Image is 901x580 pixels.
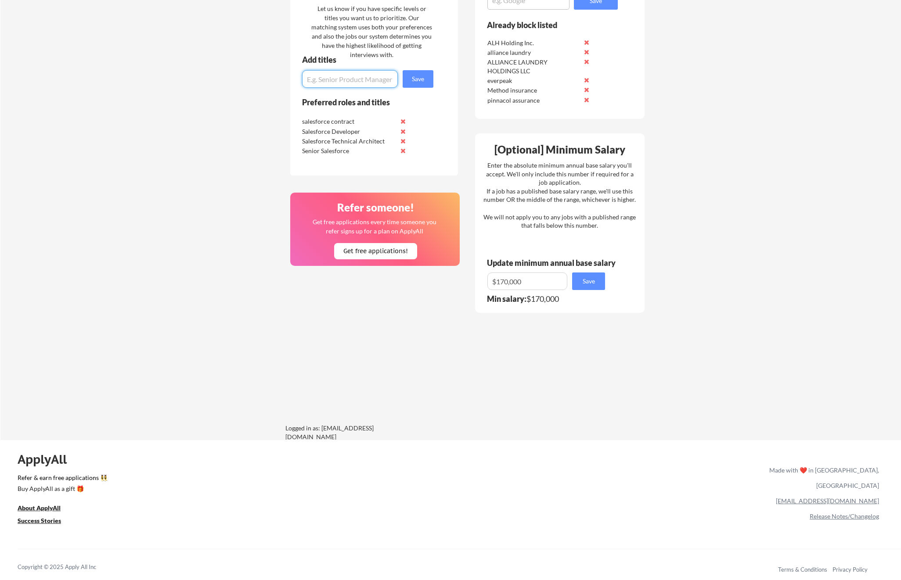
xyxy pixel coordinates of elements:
[18,486,105,492] div: Buy ApplyAll as a gift 🎁
[487,48,580,57] div: alliance laundry
[302,56,426,64] div: Add titles
[483,161,636,230] div: Enter the absolute minimum annual base salary you'll accept. We'll only include this number if re...
[302,147,395,155] div: Senior Salesforce
[302,70,398,88] input: E.g. Senior Product Manager
[487,21,606,29] div: Already block listed
[302,98,422,106] div: Preferred roles and titles
[18,516,73,527] a: Success Stories
[487,39,580,47] div: ALH Holding Inc.
[487,294,526,304] strong: Min salary:
[487,272,567,290] input: E.g. $100,000
[302,127,395,136] div: Salesforce Developer
[18,475,586,484] a: Refer & earn free applications 👯‍♀️
[487,295,611,303] div: $170,000
[18,563,119,572] div: Copyright © 2025 Apply All Inc
[833,566,868,573] a: Privacy Policy
[487,259,619,267] div: Update minimum annual base salary
[302,117,395,126] div: salesforce contract
[403,70,433,88] button: Save
[312,217,437,236] div: Get free applications every time someone you refer signs up for a plan on ApplyAll
[18,503,73,514] a: About ApplyAll
[285,424,417,441] div: Logged in as: [EMAIL_ADDRESS][DOMAIN_NAME]
[311,4,432,59] div: Let us know if you have specific levels or titles you want us to prioritize. Our matching system ...
[18,504,61,512] u: About ApplyAll
[487,58,580,75] div: ALLIANCE LAUNDRY HOLDINGS LLC
[18,452,77,467] div: ApplyAll
[18,484,105,495] a: Buy ApplyAll as a gift 🎁
[478,144,642,155] div: [Optional] Minimum Salary
[487,96,580,105] div: pinnacol assurance
[334,243,417,259] button: Get free applications!
[572,272,605,290] button: Save
[766,462,879,493] div: Made with ❤️ in [GEOGRAPHIC_DATA], [GEOGRAPHIC_DATA]
[18,517,61,524] u: Success Stories
[810,512,879,520] a: Release Notes/Changelog
[778,566,827,573] a: Terms & Conditions
[487,86,580,95] div: Method insurance
[487,76,580,85] div: everpeak
[302,137,395,146] div: Salesforce Technical Architect
[776,497,879,505] a: [EMAIL_ADDRESS][DOMAIN_NAME]
[294,202,457,213] div: Refer someone!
